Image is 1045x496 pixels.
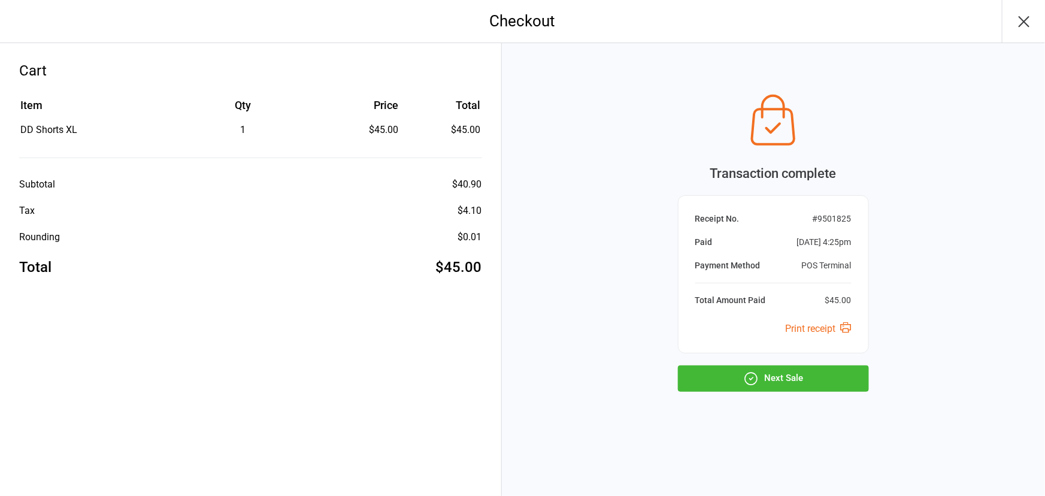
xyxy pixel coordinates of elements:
[20,124,77,135] span: DD Shorts XL
[453,177,482,192] div: $40.90
[172,123,314,137] div: 1
[19,230,60,244] div: Rounding
[19,60,482,81] div: Cart
[20,97,171,122] th: Item
[786,323,852,334] a: Print receipt
[695,294,766,307] div: Total Amount Paid
[315,97,398,113] div: Price
[19,177,55,192] div: Subtotal
[695,213,740,225] div: Receipt No.
[315,123,398,137] div: $45.00
[797,236,852,249] div: [DATE] 4:25pm
[695,259,761,272] div: Payment Method
[678,164,869,183] div: Transaction complete
[19,256,52,278] div: Total
[458,204,482,218] div: $4.10
[825,294,852,307] div: $45.00
[172,97,314,122] th: Qty
[802,259,852,272] div: POS Terminal
[695,236,713,249] div: Paid
[678,365,869,392] button: Next Sale
[403,97,480,122] th: Total
[458,230,482,244] div: $0.01
[403,123,480,137] td: $45.00
[19,204,35,218] div: Tax
[436,256,482,278] div: $45.00
[813,213,852,225] div: # 9501825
